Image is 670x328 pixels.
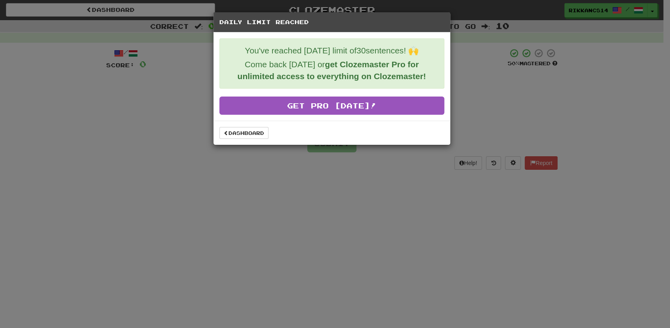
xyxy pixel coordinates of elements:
[219,18,444,26] h5: Daily Limit Reached
[237,60,426,81] strong: get Clozemaster Pro for unlimited access to everything on Clozemaster!
[219,127,268,139] a: Dashboard
[226,45,438,57] p: You've reached [DATE] limit of 30 sentences! 🙌
[219,97,444,115] a: Get Pro [DATE]!
[226,59,438,82] p: Come back [DATE] or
